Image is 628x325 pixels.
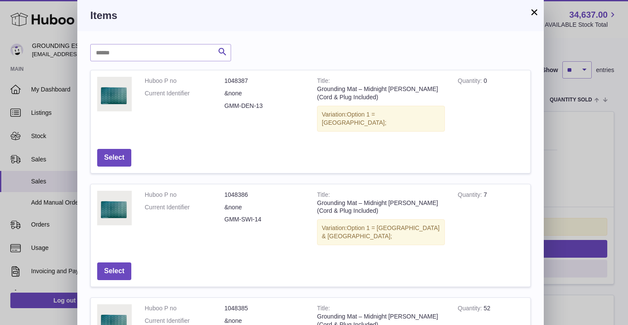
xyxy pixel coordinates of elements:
td: 7 [451,184,530,256]
h3: Items [90,9,531,22]
div: Grounding Mat – Midnight [PERSON_NAME] (Cord & Plug Included) [317,199,445,215]
dd: 1048386 [225,191,304,199]
strong: Quantity [458,305,484,314]
dd: 1048385 [225,304,304,312]
strong: Title [317,77,330,86]
dt: Current Identifier [145,317,225,325]
dd: GMM-DEN-13 [225,102,304,110]
strong: Title [317,191,330,200]
dd: GMM-SWI-14 [225,215,304,224]
dt: Huboo P no [145,304,225,312]
strong: Quantity [458,77,484,86]
button: Select [97,149,131,167]
span: Option 1 = [GEOGRAPHIC_DATA] & [GEOGRAPHIC_DATA]; [322,224,440,240]
dd: &none [225,203,304,211]
dd: &none [225,89,304,98]
dt: Current Identifier [145,203,225,211]
strong: Quantity [458,191,484,200]
dd: &none [225,317,304,325]
strong: Title [317,305,330,314]
span: Option 1 = [GEOGRAPHIC_DATA]; [322,111,387,126]
img: Grounding Mat – Midnight Moss (Cord & Plug Included) [97,77,132,111]
div: Grounding Mat – Midnight [PERSON_NAME] (Cord & Plug Included) [317,85,445,101]
dt: Current Identifier [145,89,225,98]
dt: Huboo P no [145,191,225,199]
div: Variation: [317,219,445,245]
button: Select [97,262,131,280]
dd: 1048387 [225,77,304,85]
dt: Huboo P no [145,77,225,85]
img: Grounding Mat – Midnight Moss (Cord & Plug Included) [97,191,132,225]
td: 0 [451,70,530,142]
div: Variation: [317,106,445,132]
button: × [529,7,539,17]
